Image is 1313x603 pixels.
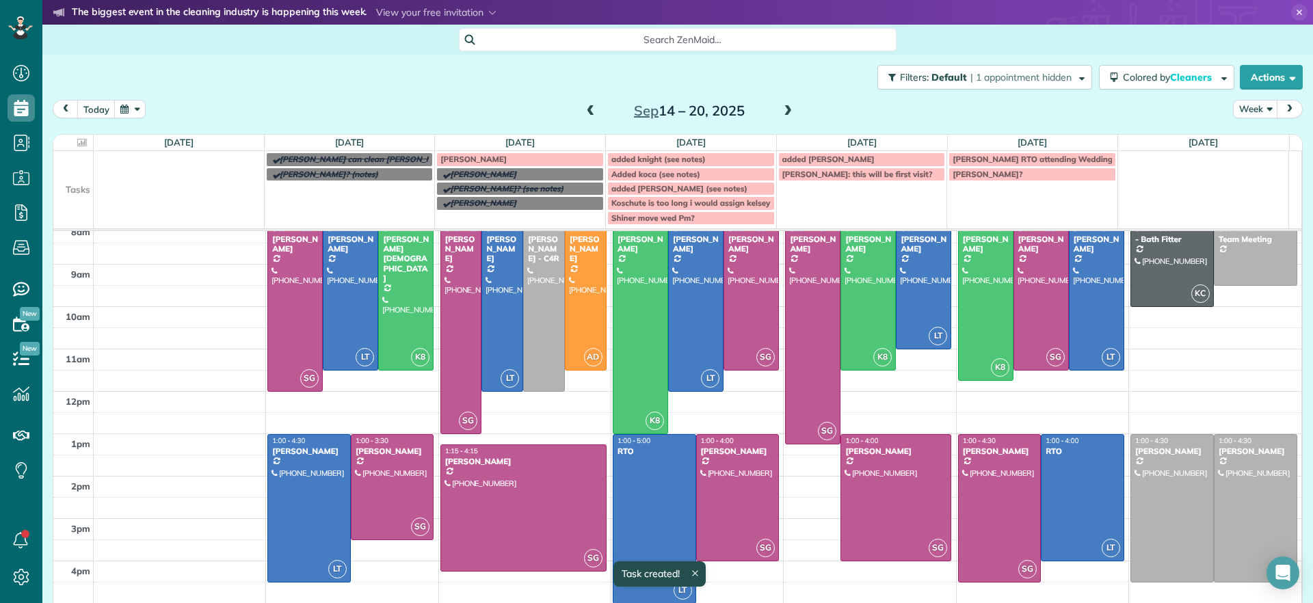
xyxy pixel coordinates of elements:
[818,422,836,440] span: SG
[672,234,719,254] div: [PERSON_NAME]
[71,481,90,492] span: 2pm
[66,311,90,322] span: 10am
[272,436,305,445] span: 1:00 - 4:30
[674,581,692,600] span: LT
[1046,348,1065,366] span: SG
[782,154,875,164] span: added [PERSON_NAME]
[929,539,947,557] span: SG
[845,446,947,456] div: [PERSON_NAME]
[1277,100,1303,118] button: next
[1135,446,1210,456] div: [PERSON_NAME]
[486,234,519,264] div: [PERSON_NAME]
[72,5,367,21] strong: The biggest event in the cleaning industry is happening this week.
[1191,284,1210,303] span: KC
[280,154,452,164] span: [PERSON_NAME] can clean [PERSON_NAME]
[611,183,747,193] span: added [PERSON_NAME] (see notes)
[328,560,347,578] span: LT
[1018,137,1047,148] a: [DATE]
[962,234,1009,254] div: [PERSON_NAME]
[71,438,90,449] span: 1pm
[877,65,1092,90] button: Filters: Default | 1 appointment hidden
[411,348,429,366] span: K8
[66,396,90,407] span: 12pm
[782,169,933,179] span: [PERSON_NAME]: this will be first visit?
[611,198,770,208] span: Koschute is too long i would assign kelsey
[1233,100,1278,118] button: Week
[1123,71,1217,83] span: Colored by
[356,436,388,445] span: 1:00 - 3:30
[411,518,429,536] span: SG
[355,446,430,456] div: [PERSON_NAME]
[728,234,775,254] div: [PERSON_NAME]
[66,353,90,364] span: 11am
[450,183,563,193] span: [PERSON_NAME]? (see notes)
[335,137,364,148] a: [DATE]
[71,269,90,280] span: 9am
[1046,436,1078,445] span: 1:00 - 4:00
[459,412,477,430] span: SG
[450,198,516,208] span: [PERSON_NAME]
[873,348,892,366] span: K8
[1099,65,1234,90] button: Colored byCleaners
[900,234,947,254] div: [PERSON_NAME]
[445,446,478,455] span: 1:15 - 4:15
[963,436,996,445] span: 1:00 - 4:30
[505,137,535,148] a: [DATE]
[1240,65,1303,90] button: Actions
[991,358,1009,377] span: K8
[1170,71,1214,83] span: Cleaners
[1018,560,1037,578] span: SG
[356,348,374,366] span: LT
[847,137,877,148] a: [DATE]
[900,71,929,83] span: Filters:
[931,71,968,83] span: Default
[1135,234,1210,244] div: - Bath Fitter
[584,348,602,366] span: AD
[953,154,1113,164] span: [PERSON_NAME] RTO attending Wedding
[53,100,79,118] button: prev
[756,348,775,366] span: SG
[611,213,695,223] span: Shiner move wed Pm?
[700,446,775,456] div: [PERSON_NAME]
[701,369,719,388] span: LT
[569,234,602,264] div: [PERSON_NAME]
[1266,557,1299,589] div: Open Intercom Messenger
[646,412,664,430] span: K8
[604,103,775,118] h2: 14 – 20, 2025
[300,369,319,388] span: SG
[617,446,692,456] div: RTO
[20,307,40,321] span: New
[584,549,602,567] span: SG
[613,561,706,587] div: Task created!
[962,446,1037,456] div: [PERSON_NAME]
[382,234,429,284] div: [PERSON_NAME][DEMOGRAPHIC_DATA]
[618,436,650,445] span: 1:00 - 5:00
[450,169,516,179] span: [PERSON_NAME]
[440,154,507,164] span: [PERSON_NAME]
[327,234,374,254] div: [PERSON_NAME]
[1189,137,1218,148] a: [DATE]
[929,327,947,345] span: LT
[611,154,706,164] span: added knight (see notes)
[20,342,40,356] span: New
[970,71,1072,83] span: | 1 appointment hidden
[1045,446,1120,456] div: RTO
[527,234,561,264] div: [PERSON_NAME] - C4R
[445,457,602,466] div: [PERSON_NAME]
[271,234,319,254] div: [PERSON_NAME]
[845,234,892,254] div: [PERSON_NAME]
[1102,539,1120,557] span: LT
[789,234,836,254] div: [PERSON_NAME]
[1219,436,1251,445] span: 1:00 - 4:30
[1218,234,1293,244] div: Team Meeting
[611,169,700,179] span: Added koca (see notes)
[280,169,378,179] span: [PERSON_NAME]? (notes)
[845,436,878,445] span: 1:00 - 4:00
[676,137,706,148] a: [DATE]
[701,436,734,445] span: 1:00 - 4:00
[501,369,519,388] span: LT
[1018,234,1065,254] div: [PERSON_NAME]
[756,539,775,557] span: SG
[634,102,659,119] span: Sep
[617,234,664,254] div: [PERSON_NAME]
